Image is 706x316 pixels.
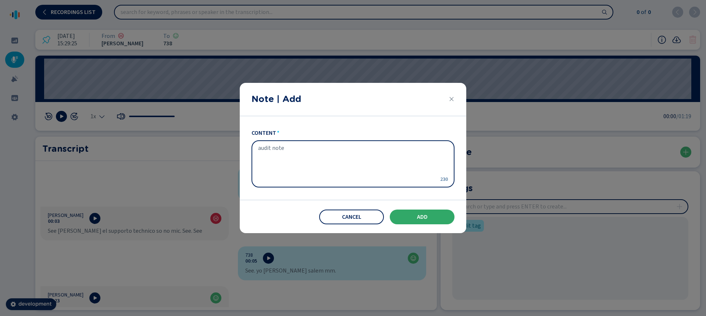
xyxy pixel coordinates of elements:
[439,176,448,183] span: 230
[319,210,384,224] button: Cancel
[449,96,454,102] button: Close
[390,210,454,224] button: Add
[342,214,361,220] span: Cancel
[252,129,276,137] span: content
[258,145,436,183] textarea: content
[252,92,301,106] h2: Note | Add
[449,96,454,102] svg: close
[417,214,428,220] span: Add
